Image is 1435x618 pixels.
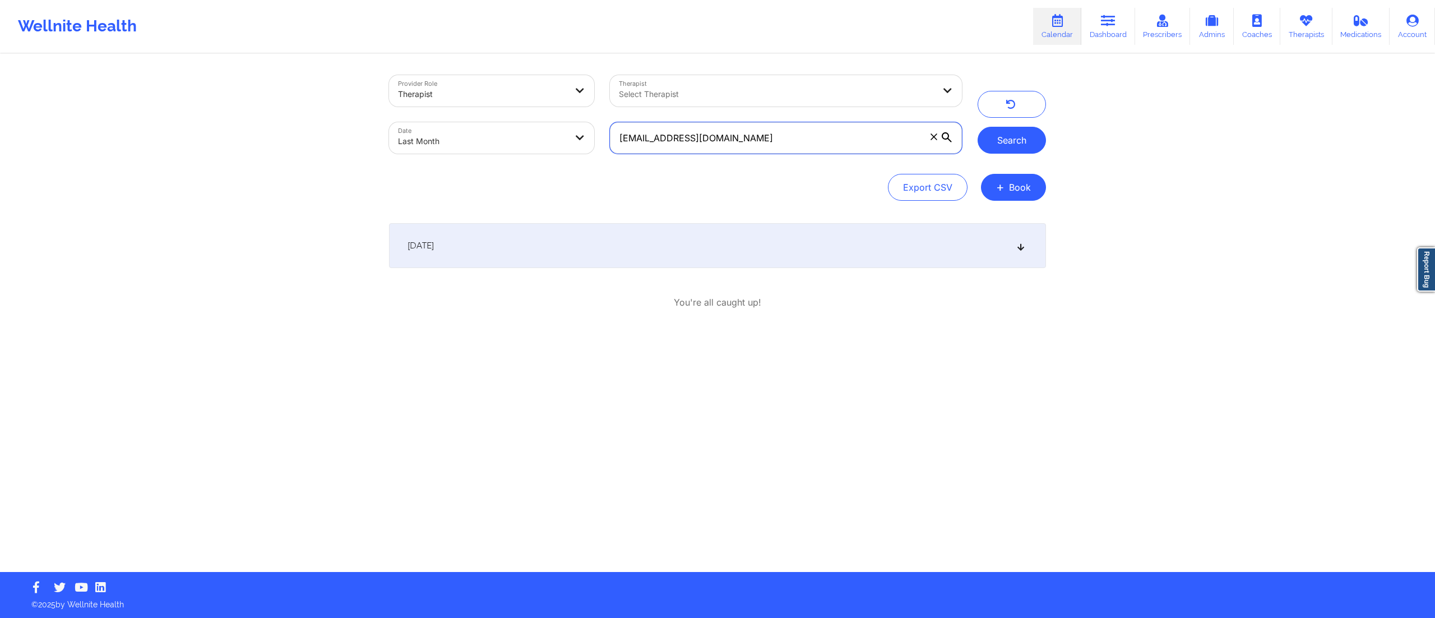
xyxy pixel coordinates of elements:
[398,129,566,154] div: Last Month
[1390,8,1435,45] a: Account
[1033,8,1081,45] a: Calendar
[674,296,761,309] p: You're all caught up!
[1081,8,1135,45] a: Dashboard
[1332,8,1390,45] a: Medications
[24,591,1411,610] p: © 2025 by Wellnite Health
[981,174,1046,201] button: +Book
[398,82,566,107] div: Therapist
[610,122,962,154] input: Search Appointments
[1280,8,1332,45] a: Therapists
[1234,8,1280,45] a: Coaches
[1190,8,1234,45] a: Admins
[408,240,434,251] span: [DATE]
[978,127,1046,154] button: Search
[1417,247,1435,292] a: Report Bug
[888,174,968,201] button: Export CSV
[1135,8,1191,45] a: Prescribers
[996,184,1004,190] span: +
